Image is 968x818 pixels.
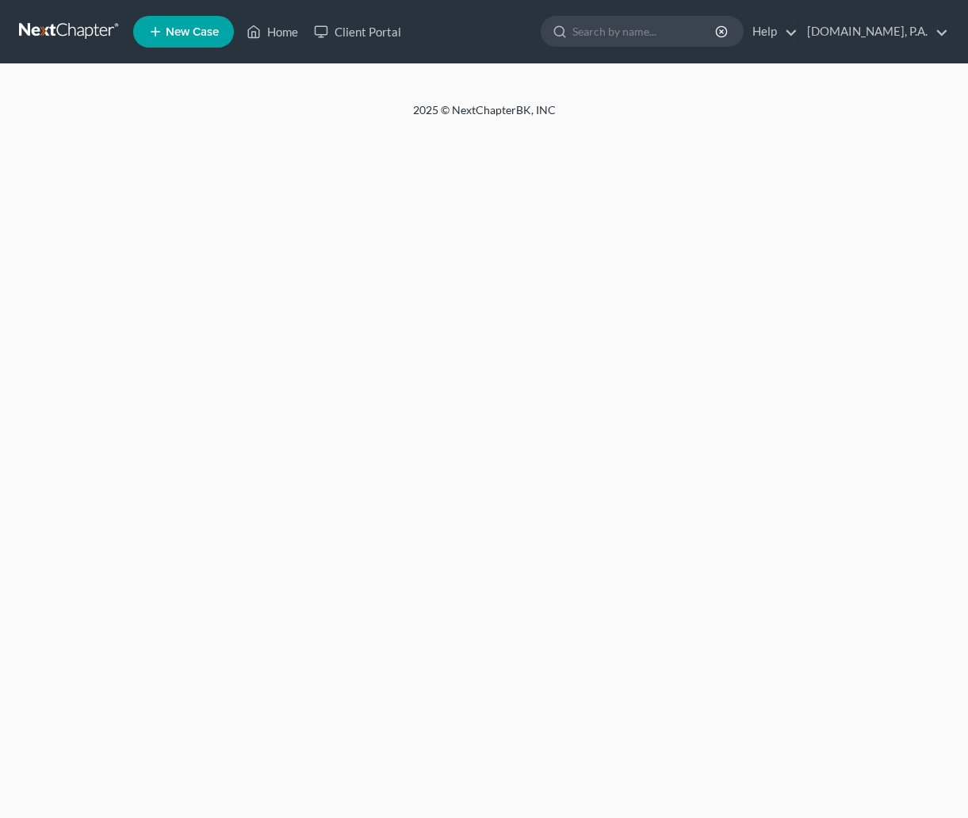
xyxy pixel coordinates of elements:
a: Help [744,17,798,46]
div: 2025 © NextChapterBK, INC [33,102,936,131]
a: Home [239,17,306,46]
span: New Case [166,26,219,38]
a: [DOMAIN_NAME], P.A. [799,17,948,46]
input: Search by name... [572,17,717,46]
a: Client Portal [306,17,409,46]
